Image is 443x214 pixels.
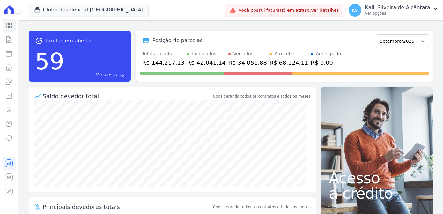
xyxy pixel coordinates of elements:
span: Considerando todos os contratos e todos os meses [213,204,311,210]
div: R$ 0,00 [311,58,341,67]
span: east [120,73,124,77]
div: Total a receber [142,50,185,57]
div: R$ 34.051,88 [228,58,267,67]
button: KS Kalil Silveira de Alcântara Ver opções [343,1,443,19]
a: Ver detalhes [311,8,339,13]
p: Ver opções [365,11,430,16]
span: KS [352,8,358,12]
div: Posição de parcelas [152,37,203,44]
div: Antecipado [316,50,341,57]
div: Considerando todos os contratos e todos os meses [213,93,311,99]
span: task_alt [35,37,43,45]
span: a crédito [329,186,425,201]
button: Clube Residencial [GEOGRAPHIC_DATA] [29,4,149,16]
span: Tarefas em aberto [45,37,92,45]
div: Liquidados [192,50,216,57]
div: R$ 144.217,13 [142,58,185,67]
div: 59 [35,45,64,78]
a: Ver tarefas east [67,72,124,78]
div: A receber [275,50,296,57]
div: R$ 42.041,14 [187,58,225,67]
span: Você possui fatura(s) em atraso. [239,7,339,14]
div: R$ 68.124,11 [269,58,308,67]
div: Vencidos [233,50,253,57]
div: Saldo devedor total [43,92,212,100]
p: Kalil Silveira de Alcântara [365,4,430,11]
span: Acesso [329,170,425,186]
span: Principais devedores totais [43,203,212,211]
span: Ver tarefas [96,72,117,78]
